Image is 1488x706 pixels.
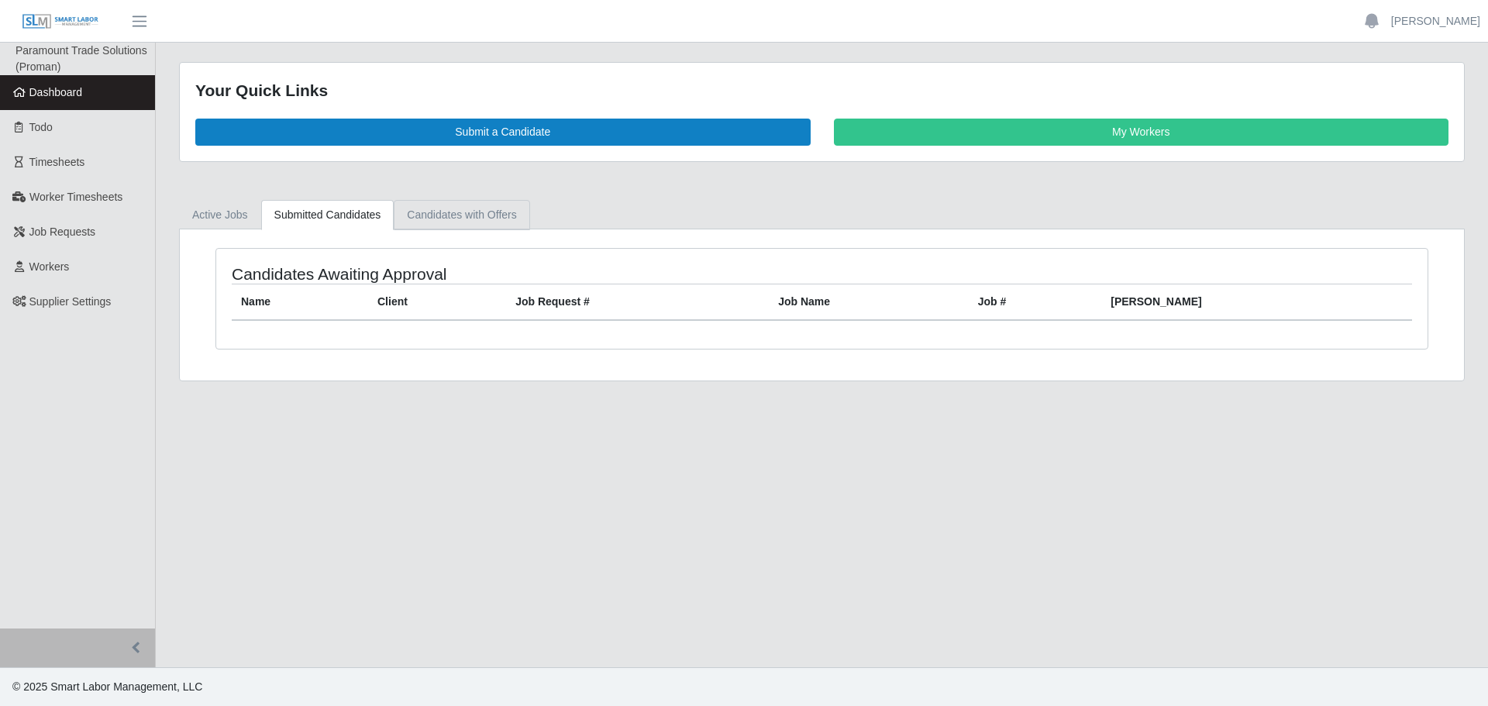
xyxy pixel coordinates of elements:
[29,86,83,98] span: Dashboard
[834,119,1449,146] a: My Workers
[769,284,969,320] th: Job Name
[12,680,202,693] span: © 2025 Smart Labor Management, LLC
[15,44,147,73] span: Paramount Trade Solutions (Proman)
[179,200,261,230] a: Active Jobs
[29,260,70,273] span: Workers
[261,200,394,230] a: Submitted Candidates
[394,200,529,230] a: Candidates with Offers
[29,121,53,133] span: Todo
[195,119,811,146] a: Submit a Candidate
[29,156,85,168] span: Timesheets
[969,284,1102,320] th: Job #
[1391,13,1480,29] a: [PERSON_NAME]
[368,284,506,320] th: Client
[232,264,710,284] h4: Candidates Awaiting Approval
[29,191,122,203] span: Worker Timesheets
[1101,284,1412,320] th: [PERSON_NAME]
[506,284,769,320] th: Job Request #
[22,13,99,30] img: SLM Logo
[29,226,96,238] span: Job Requests
[195,78,1448,103] div: Your Quick Links
[29,295,112,308] span: Supplier Settings
[232,284,368,320] th: Name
